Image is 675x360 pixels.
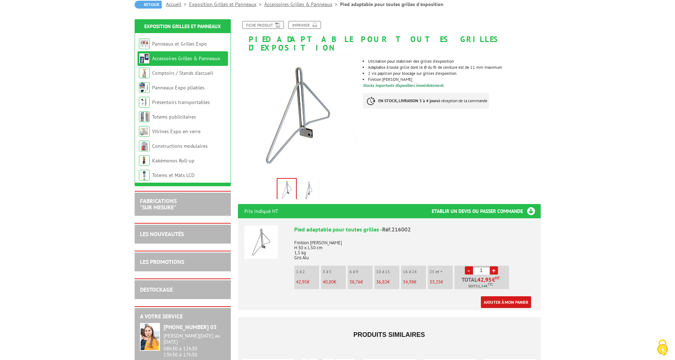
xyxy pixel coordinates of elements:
[277,179,296,201] img: 216018_pied_grille_expo.jpg
[264,1,340,7] a: Accessoires Grilles & Panneaux
[488,282,493,286] sup: TTC
[296,269,319,274] p: 1 à 2
[140,197,177,211] a: FABRICATIONS"Sur Mesure"
[140,258,184,265] a: LES PROMOTIONS
[376,279,387,285] span: 36,82
[296,280,319,285] p: €
[163,323,217,330] strong: [PHONE_NUMBER] 03
[139,53,150,64] img: Accessoires Grilles & Panneaux
[144,23,221,30] a: Exposition Grilles et Panneaux
[139,68,150,78] img: Comptoirs / Stands d'accueil
[288,21,321,29] a: Imprimer
[152,84,204,91] a: Panneaux Expo pliables
[382,226,411,233] span: Réf.216002
[152,143,208,149] a: Constructions modulaires
[166,1,189,7] a: Accueil
[163,333,225,358] div: 08h30 à 12h30 13h30 à 17h30
[654,339,671,356] img: Cookies (fenêtre modale)
[323,279,334,285] span: 40,80
[349,269,373,274] p: 6 à 9
[140,230,184,238] a: LES NOUVEAUTÉS
[152,128,201,135] a: Vitrines Expo en verre
[323,269,346,274] p: 3 à 5
[152,157,194,164] a: Kakémonos Roll-up
[139,97,150,108] img: Présentoirs transportables
[403,269,426,274] p: 16 à 24
[140,313,225,320] h2: A votre service
[294,235,534,260] p: Finition [PERSON_NAME] H 30 x L 50 cm 1,5 kg Gris Alu
[363,83,445,88] font: Stocks importants disponibles immédiatement.
[465,266,473,275] a: -
[189,1,264,7] a: Exposition Grilles et Panneaux
[139,82,150,93] img: Panneaux Expo pliables
[140,286,173,293] a: DESTOCKAGE
[135,1,162,9] a: Retour
[238,56,358,176] img: 216018_pied_grille_expo.jpg
[368,59,540,63] li: Utilisation pour stabiliser des grilles d'exposition
[490,266,498,275] a: +
[481,296,531,308] a: Ajouter à mon panier
[139,126,150,137] img: Vitrines Expo en verre
[323,280,346,285] p: €
[363,93,489,109] p: à réception de la commande
[139,38,150,49] img: Panneaux et Grilles Expo
[368,77,540,82] li: Finition [PERSON_NAME]
[340,1,443,8] li: Pied adaptable pour toutes grilles d'exposition
[403,279,414,285] span: 34,98
[152,70,213,76] a: Comptoirs / Stands d'accueil
[300,179,317,202] img: 216018_pied_grille.jpg
[152,41,207,47] a: Panneaux et Grilles Expo
[242,21,284,29] a: Fiche produit
[152,172,194,178] a: Totems et Mâts LCD
[368,71,540,75] li: 2 vis papillon pour blocage sur grilles d'exposition
[368,65,540,69] li: Adaptable à toute grille dont le Ø du fil de ceinture est de 11 mm maximum
[376,280,399,285] p: €
[476,283,486,289] span: 51,54
[296,279,307,285] span: 42,95
[477,277,492,282] span: 42,95
[468,283,493,289] span: Soit €
[378,98,438,103] strong: EN STOCK, LIVRAISON 3 à 4 jours
[244,204,278,218] p: Prix indiqué HT
[492,277,495,282] span: €
[163,333,225,345] div: [PERSON_NAME][DATE] au [DATE]
[152,55,220,62] a: Accessoires Grilles & Panneaux
[403,280,426,285] p: €
[349,280,373,285] p: €
[233,21,546,52] h1: Pied adaptable pour toutes grilles d'exposition
[650,336,675,360] button: Cookies (fenêtre modale)
[376,269,399,274] p: 10 à 15
[349,279,360,285] span: 38,76
[432,204,541,218] h3: Etablir un devis ou passer commande
[244,225,278,259] img: Pied adaptable pour toutes grilles
[430,279,441,285] span: 33,25
[152,114,196,120] a: Totems publicitaires
[495,276,500,281] sup: HT
[140,323,160,351] img: widget-service.jpg
[456,277,509,289] p: Total
[430,269,453,274] p: 25 et +
[139,170,150,181] img: Totems et Mâts LCD
[294,225,534,234] div: Pied adaptable pour toutes grilles -
[139,111,150,122] img: Totems publicitaires
[139,141,150,151] img: Constructions modulaires
[152,99,210,105] a: Présentoirs transportables
[353,331,425,338] span: Produits similaires
[139,155,150,166] img: Kakémonos Roll-up
[430,280,453,285] p: €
